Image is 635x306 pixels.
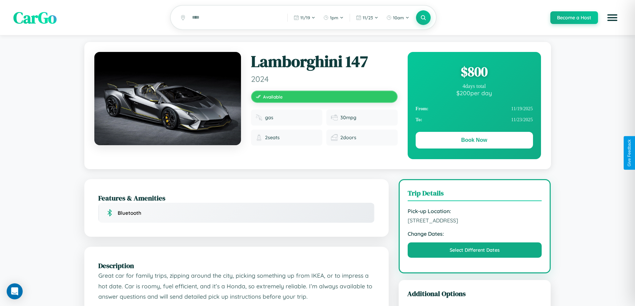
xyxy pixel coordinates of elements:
[7,283,23,299] div: Open Intercom Messenger
[330,15,338,20] span: 1pm
[98,270,375,302] p: Great car for family trips, zipping around the city, picking something up from IKEA, or to impres...
[393,15,404,20] span: 10am
[13,7,57,29] span: CarGo
[340,135,356,141] span: 2 doors
[251,52,398,71] h1: Lamborghini 147
[550,11,598,24] button: Become a Host
[353,12,382,23] button: 11/23
[94,52,241,145] img: Lamborghini 147 2024
[416,83,533,89] div: 4 days total
[300,15,310,20] span: 11 / 19
[416,106,429,112] strong: From:
[98,193,375,203] h2: Features & Amenities
[331,134,338,141] img: Doors
[118,210,141,216] span: Bluetooth
[603,8,622,27] button: Open menu
[627,140,632,166] div: Give Feedback
[416,132,533,149] button: Book Now
[263,94,283,100] span: Available
[256,114,262,121] img: Fuel type
[290,12,319,23] button: 11/19
[363,15,373,20] span: 11 / 23
[408,208,542,214] strong: Pick-up Location:
[331,114,338,121] img: Fuel efficiency
[98,261,375,270] h2: Description
[408,188,542,201] h3: Trip Details
[416,89,533,97] div: $ 200 per day
[408,242,542,258] button: Select Different Dates
[416,114,533,125] div: 11 / 23 / 2025
[407,289,542,298] h3: Additional Options
[265,115,273,121] span: gas
[408,230,542,237] strong: Change Dates:
[256,134,262,141] img: Seats
[340,115,356,121] span: 30 mpg
[320,12,347,23] button: 1pm
[416,103,533,114] div: 11 / 19 / 2025
[416,63,533,81] div: $ 800
[383,12,413,23] button: 10am
[408,217,542,224] span: [STREET_ADDRESS]
[251,74,398,84] span: 2024
[416,117,422,123] strong: To:
[265,135,280,141] span: 2 seats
